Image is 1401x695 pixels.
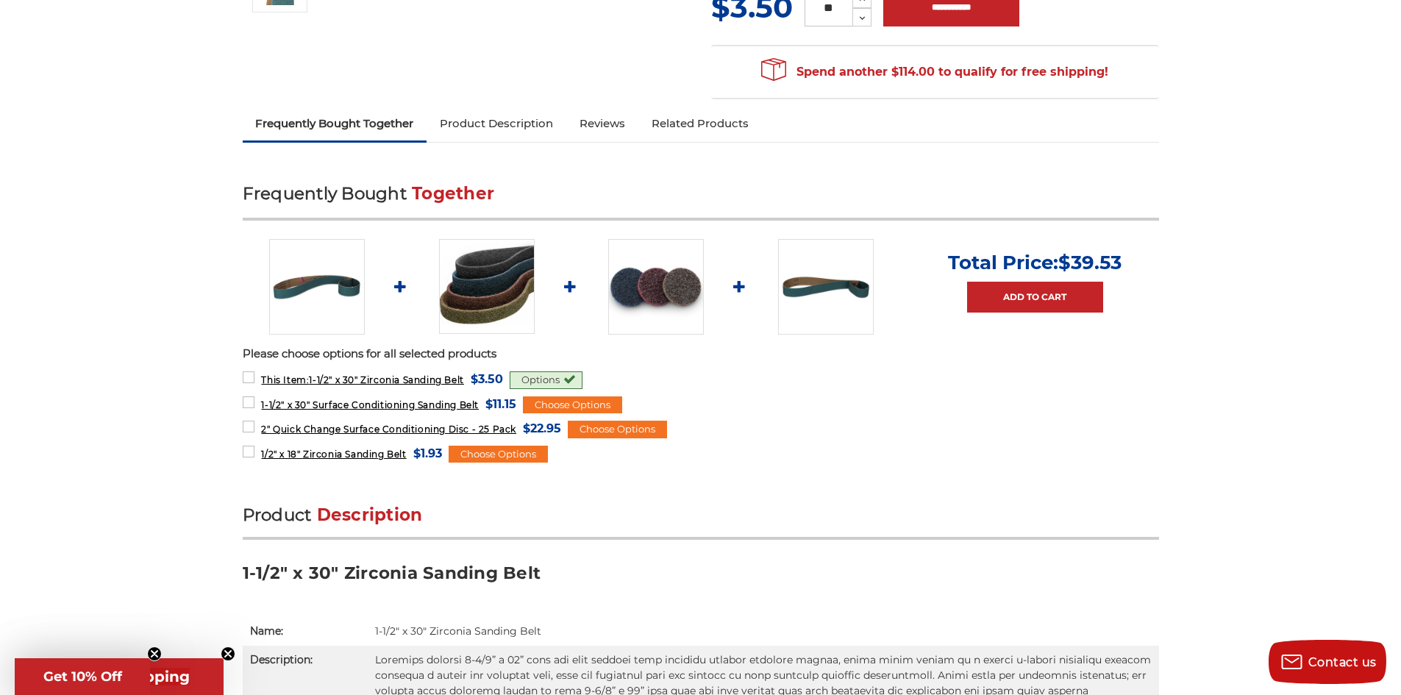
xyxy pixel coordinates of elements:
[471,369,503,389] span: $3.50
[250,653,313,666] strong: Description:
[1308,655,1377,669] span: Contact us
[566,107,638,140] a: Reviews
[317,505,423,525] span: Description
[967,282,1103,313] a: Add to Cart
[261,374,463,385] span: 1-1/2" x 30" Zirconia Sanding Belt
[261,449,406,460] span: 1/2" x 18" Zirconia Sanding Belt
[761,65,1108,79] span: Spend another $114.00 to qualify for free shipping!
[243,183,407,204] span: Frequently Bought
[412,183,494,204] span: Together
[15,658,224,695] div: Get Free ShippingClose teaser
[568,421,667,438] div: Choose Options
[43,669,122,685] span: Get 10% Off
[243,562,1159,595] h3: 1-1/2" x 30" Zirconia Sanding Belt
[523,396,622,414] div: Choose Options
[147,646,162,661] button: Close teaser
[427,107,566,140] a: Product Description
[243,505,312,525] span: Product
[221,646,235,661] button: Close teaser
[269,239,365,335] img: 1-1/2" x 30" Sanding Belt - Zirconia
[243,346,1159,363] p: Please choose options for all selected products
[485,394,516,414] span: $11.15
[243,107,427,140] a: Frequently Bought Together
[250,624,283,638] strong: Name:
[510,371,582,389] div: Options
[261,399,479,410] span: 1-1/2" x 30" Surface Conditioning Sanding Belt
[413,443,442,463] span: $1.93
[368,617,1159,646] td: 1-1/2" x 30" Zirconia Sanding Belt
[638,107,762,140] a: Related Products
[15,658,150,695] div: Get 10% OffClose teaser
[261,424,516,435] span: 2" Quick Change Surface Conditioning Disc - 25 Pack
[261,374,309,385] strong: This Item:
[948,251,1122,274] p: Total Price:
[523,418,561,438] span: $22.95
[449,446,548,463] div: Choose Options
[1058,251,1122,274] span: $39.53
[1269,640,1386,684] button: Contact us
